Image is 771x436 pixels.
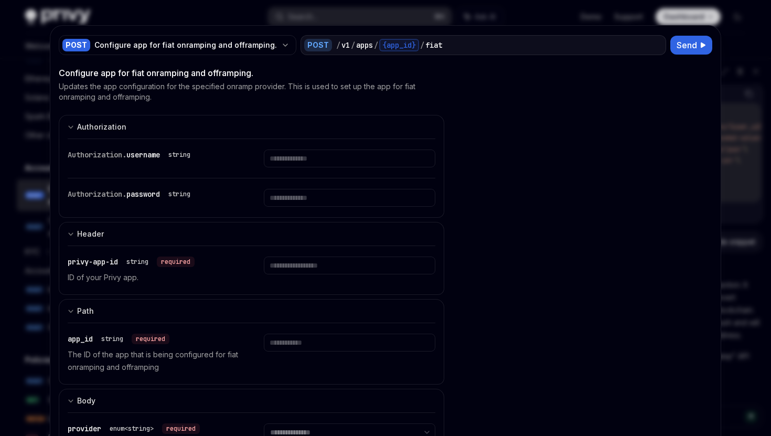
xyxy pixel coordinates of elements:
[351,40,355,50] div: /
[157,257,195,267] div: required
[126,189,160,199] span: password
[168,151,190,159] div: string
[336,40,340,50] div: /
[68,257,118,267] span: privy-app-id
[68,334,169,344] div: app_id
[62,39,90,51] div: POST
[59,389,444,412] button: expand input section
[425,40,442,50] div: fiat
[77,395,95,407] div: Body
[59,34,296,56] button: POSTConfigure app for fiat onramping and offramping.
[304,39,332,51] div: POST
[68,424,101,433] span: provider
[374,40,378,50] div: /
[68,150,126,159] span: Authorization.
[68,189,126,199] span: Authorization.
[68,271,239,284] p: ID of your Privy app.
[379,39,419,51] div: {app_id}
[94,40,277,50] div: Configure app for fiat onramping and offramping.
[126,258,148,266] div: string
[670,36,712,55] button: Send
[59,81,444,102] p: Updates the app configuration for the specified onramp provider. This is used to set up the app f...
[77,305,94,317] div: Path
[68,348,239,374] p: The ID of the app that is being configured for fiat onramping and offramping
[68,150,195,160] div: Authorization.username
[341,40,350,50] div: v1
[68,334,93,344] span: app_id
[77,121,126,133] div: Authorization
[168,190,190,198] div: string
[59,299,444,323] button: expand input section
[68,257,195,267] div: privy-app-id
[132,334,169,344] div: required
[356,40,373,50] div: apps
[110,424,154,433] div: enum<string>
[420,40,424,50] div: /
[126,150,160,159] span: username
[77,228,104,240] div: Header
[68,423,200,434] div: provider
[59,115,444,139] button: expand input section
[162,423,200,434] div: required
[101,335,123,343] div: string
[677,39,697,51] span: Send
[59,222,444,246] button: expand input section
[59,67,444,79] div: Configure app for fiat onramping and offramping.
[68,189,195,199] div: Authorization.password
